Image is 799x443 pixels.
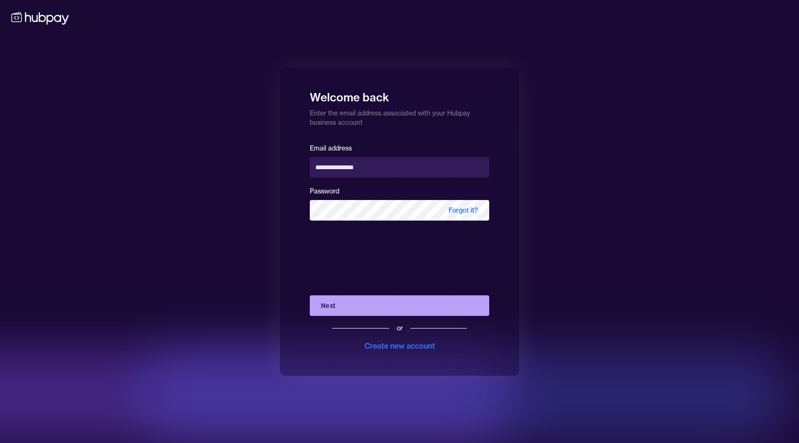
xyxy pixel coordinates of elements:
[310,105,489,127] p: Enter the email address associated with your Hubpay business account
[310,187,339,195] label: Password
[310,84,489,105] h1: Welcome back
[364,340,435,351] div: Create new account
[310,295,489,316] button: Next
[310,144,352,152] label: Email address
[437,200,489,221] span: Forgot it?
[397,323,403,333] div: or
